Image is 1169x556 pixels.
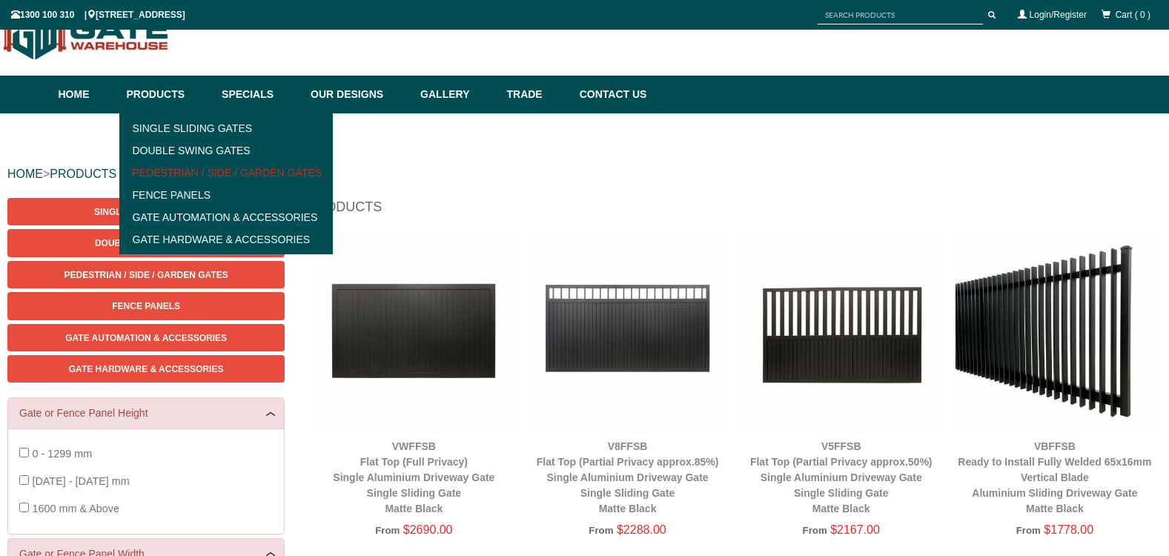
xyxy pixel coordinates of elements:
[830,523,880,536] span: $2167.00
[112,301,180,311] span: Fence Panels
[32,448,92,460] span: 0 - 1299 mm
[589,525,613,536] span: From
[7,292,285,320] a: Fence Panels
[7,198,285,225] a: Single Sliding Gates
[7,150,1162,198] div: >
[1044,523,1093,536] span: $1778.00
[961,457,1169,504] iframe: LiveChat chat widget
[803,525,827,536] span: From
[413,76,499,113] a: Gallery
[124,228,329,251] a: Gate Hardware & Accessories
[214,76,303,113] a: Specials
[307,198,1162,224] h1: Products
[124,117,329,139] a: Single Sliding Gates
[1016,525,1041,536] span: From
[333,440,494,514] a: VWFFSBFlat Top (Full Privacy)Single Aluminium Driveway GateSingle Sliding GateMatte Black
[119,76,215,113] a: Products
[124,184,329,206] a: Fence Panels
[499,76,572,113] a: Trade
[7,261,285,288] a: Pedestrian / Side / Garden Gates
[956,231,1154,430] img: VBFFSB - Ready to Install Fully Welded 65x16mm Vertical Blade - Aluminium Sliding Driveway Gate -...
[124,139,329,162] a: Double Swing Gates
[818,6,983,24] input: SEARCH PRODUCTS
[65,333,227,343] span: Gate Automation & Accessories
[7,355,285,383] a: Gate Hardware & Accessories
[59,76,119,113] a: Home
[95,238,197,248] span: Double Swing Gates
[403,523,453,536] span: $2690.00
[537,440,719,514] a: V8FFSBFlat Top (Partial Privacy approx.85%)Single Aluminium Driveway GateSingle Sliding GateMatte...
[617,523,666,536] span: $2288.00
[124,206,329,228] a: Gate Automation & Accessories
[303,76,413,113] a: Our Designs
[50,168,116,180] a: PRODUCTS
[528,231,726,430] img: V8FFSB - Flat Top (Partial Privacy approx.85%) - Single Aluminium Driveway Gate - Single Sliding ...
[64,270,228,280] span: Pedestrian / Side / Garden Gates
[94,207,198,217] span: Single Sliding Gates
[124,162,329,184] a: Pedestrian / Side / Garden Gates
[69,364,224,374] span: Gate Hardware & Accessories
[7,168,43,180] a: HOME
[32,503,119,514] span: 1600 mm & Above
[19,406,273,421] a: Gate or Fence Panel Height
[7,324,285,351] a: Gate Automation & Accessories
[958,440,1151,514] a: VBFFSBReady to Install Fully Welded 65x16mm Vertical BladeAluminium Sliding Driveway GateMatte Black
[32,475,129,487] span: [DATE] - [DATE] mm
[1030,10,1087,20] a: Login/Register
[7,229,285,257] a: Double Swing Gates
[572,76,647,113] a: Contact Us
[11,10,185,20] span: 1300 100 310 | [STREET_ADDRESS]
[742,231,941,430] img: V5FFSB - Flat Top (Partial Privacy approx.50%) - Single Aluminium Driveway Gate - Single Sliding ...
[314,231,513,430] img: VWFFSB - Flat Top (Full Privacy) - Single Aluminium Driveway Gate - Single Sliding Gate - Matte B...
[750,440,933,514] a: V5FFSBFlat Top (Partial Privacy approx.50%)Single Aluminium Driveway GateSingle Sliding GateMatte...
[1116,10,1150,20] span: Cart ( 0 )
[375,525,400,536] span: From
